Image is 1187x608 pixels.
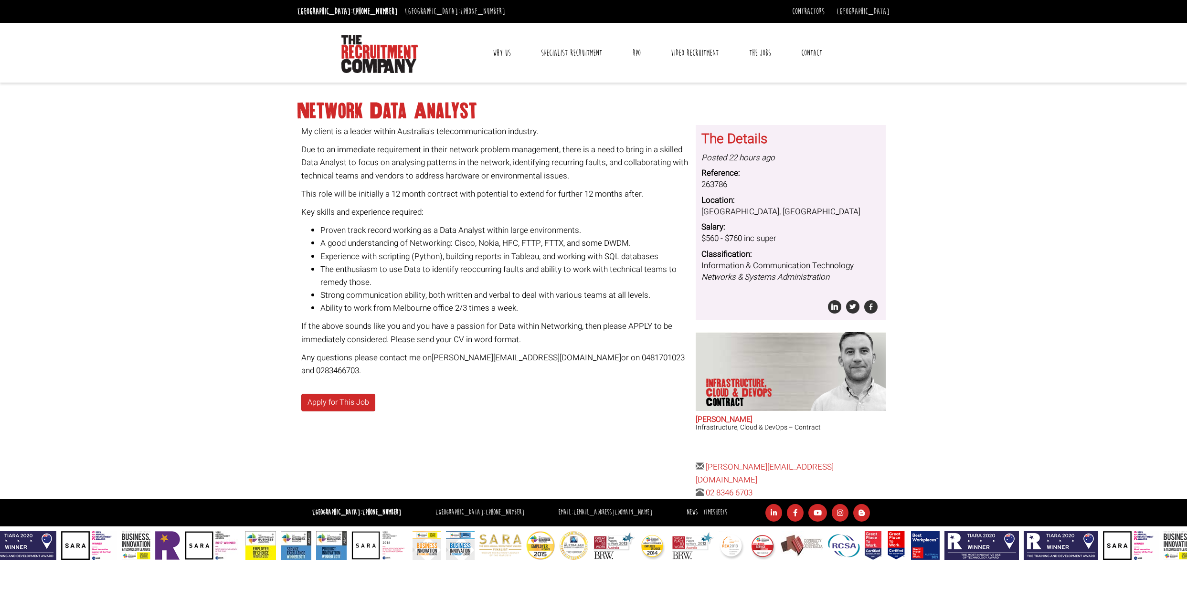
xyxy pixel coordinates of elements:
[706,378,780,407] p: Infrastructure, Cloud & DevOps
[320,289,689,302] li: Strong communication ability, both written and verbal to deal with various teams at all levels.
[297,103,890,120] h1: Network Data Analyst
[320,263,689,289] li: The enthusiasm to use Data to identify reoccurring faults and ability to work with technical team...
[460,6,505,17] a: [PHONE_NUMBER]
[301,351,689,377] p: Any questions please contact me on [PERSON_NAME][EMAIL_ADDRESS][DOMAIN_NAME] or on 0481701023 and...
[701,195,880,206] dt: Location:
[486,41,518,65] a: Why Us
[556,506,655,520] li: Email:
[794,41,829,65] a: Contact
[301,143,689,182] p: Due to an immediate requirement in their network problem management, there is a need to bring in ...
[701,179,880,190] dd: 263786
[701,271,829,283] i: Networks & Systems Administration
[362,508,401,517] a: [PHONE_NUMBER]
[701,221,880,233] dt: Salary:
[295,4,400,19] li: [GEOGRAPHIC_DATA]:
[353,6,398,17] a: [PHONE_NUMBER]
[301,394,375,411] a: Apply for This Job
[701,233,880,244] dd: $560 - $760 inc super
[706,487,752,499] a: 02 8346 6703
[701,168,880,179] dt: Reference:
[703,508,727,517] a: Timesheets
[403,4,508,19] li: [GEOGRAPHIC_DATA]:
[794,332,886,411] img: Adam Eshet does Infrastructure, Cloud & DevOps Contract
[664,41,726,65] a: Video Recruitment
[320,237,689,250] li: A good understanding of Networking: Cisco, Nokia, HFC, FTTP, FTTX, and some DWDM.
[320,224,689,237] li: Proven track record working as a Data Analyst within large environments.
[792,6,825,17] a: Contractors
[837,6,890,17] a: [GEOGRAPHIC_DATA]
[312,508,401,517] strong: [GEOGRAPHIC_DATA]:
[320,250,689,263] li: Experience with scripting (Python), building reports in Tableau, and working with SQL databases
[696,461,834,486] a: [PERSON_NAME][EMAIL_ADDRESS][DOMAIN_NAME]
[301,320,689,346] p: If the above sounds like you and you have a passion for Data within Networking, then please APPLY...
[301,188,689,200] p: This role will be initially a 12 month contract with potential to extend for further 12 months af...
[534,41,609,65] a: Specialist Recruitment
[301,125,689,138] p: My client is a leader within Australia's telecommunication industry.
[701,152,775,164] i: Posted 22 hours ago
[706,398,780,407] span: Contract
[486,508,524,517] a: [PHONE_NUMBER]
[742,41,778,65] a: The Jobs
[701,206,880,218] dd: [GEOGRAPHIC_DATA], [GEOGRAPHIC_DATA]
[341,35,418,73] img: The Recruitment Company
[687,508,698,517] a: News
[573,508,652,517] a: [EMAIL_ADDRESS][DOMAIN_NAME]
[701,132,880,147] h3: The Details
[696,424,886,431] h3: Infrastructure, Cloud & DevOps – Contract
[625,41,648,65] a: RPO
[701,249,880,260] dt: Classification:
[301,206,689,219] p: Key skills and experience required:
[696,416,886,424] h2: [PERSON_NAME]
[701,260,880,283] dd: Information & Communication Technology
[433,506,527,520] li: [GEOGRAPHIC_DATA]:
[320,302,689,314] li: Ability to work from Melbourne office 2/3 times a week.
